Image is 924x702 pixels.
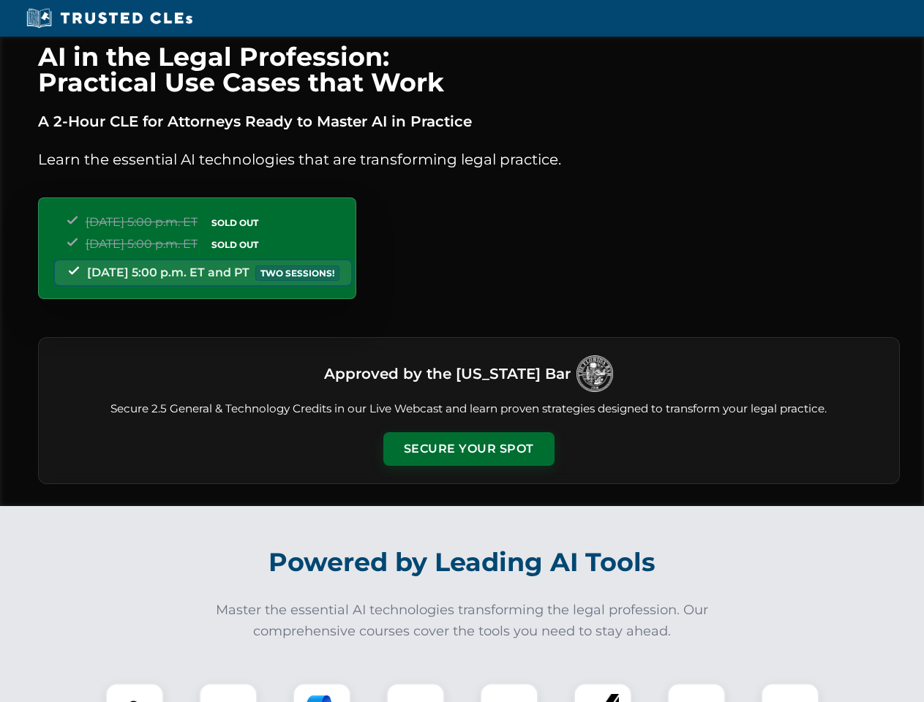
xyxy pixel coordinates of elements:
span: SOLD OUT [206,237,263,252]
h1: AI in the Legal Profession: Practical Use Cases that Work [38,44,900,95]
p: Learn the essential AI technologies that are transforming legal practice. [38,148,900,171]
h3: Approved by the [US_STATE] Bar [324,361,571,387]
img: Trusted CLEs [22,7,197,29]
p: Master the essential AI technologies transforming the legal profession. Our comprehensive courses... [206,600,718,642]
h2: Powered by Leading AI Tools [57,537,868,588]
button: Secure Your Spot [383,432,555,466]
p: Secure 2.5 General & Technology Credits in our Live Webcast and learn proven strategies designed ... [56,401,882,418]
img: Logo [576,355,613,392]
span: SOLD OUT [206,215,263,230]
span: [DATE] 5:00 p.m. ET [86,215,198,229]
span: [DATE] 5:00 p.m. ET [86,237,198,251]
p: A 2-Hour CLE for Attorneys Ready to Master AI in Practice [38,110,900,133]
